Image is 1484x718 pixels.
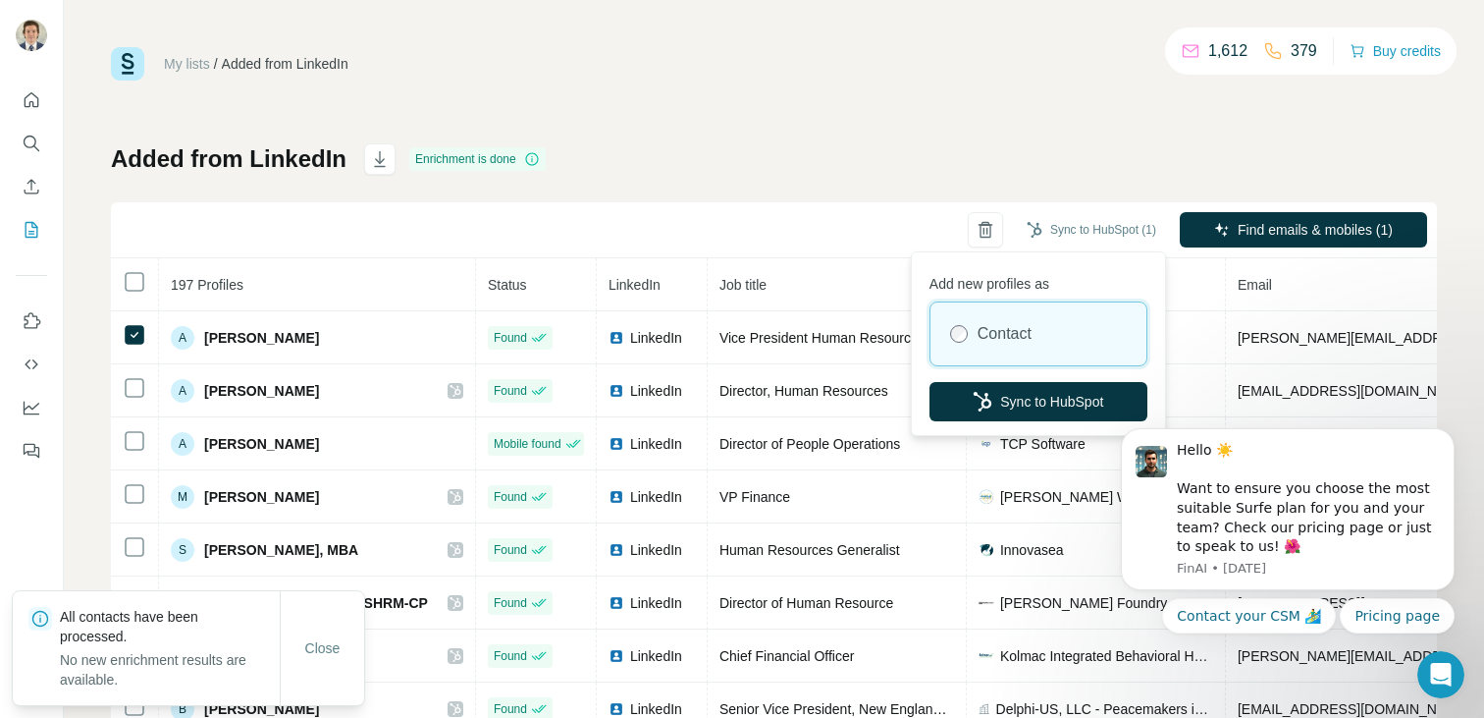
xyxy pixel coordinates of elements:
[204,434,319,454] span: [PERSON_NAME]
[609,648,624,664] img: LinkedIn logo
[609,595,624,611] img: LinkedIn logo
[719,489,790,505] span: VP Finance
[16,390,47,425] button: Dashboard
[204,328,319,348] span: [PERSON_NAME]
[16,212,47,248] button: My lists
[214,54,218,74] li: /
[630,593,682,613] span: LinkedIn
[978,322,1032,346] label: Contact
[630,487,682,507] span: LinkedIn
[1013,215,1170,245] button: Sync to HubSpot (1)
[609,277,661,293] span: LinkedIn
[494,594,527,612] span: Found
[609,436,624,452] img: LinkedIn logo
[494,541,527,559] span: Found
[171,538,194,562] div: S
[171,277,243,293] span: 197 Profiles
[1000,540,1064,560] span: Innovasea
[979,436,994,452] img: company-logo
[305,638,341,658] span: Close
[979,489,994,505] img: company-logo
[111,47,144,81] img: Surfe Logo
[1000,487,1213,507] span: [PERSON_NAME] Water Management, Inc.
[719,701,992,717] span: Senior Vice President, New England Division
[111,143,346,175] h1: Added from LinkedIn
[1000,434,1086,454] span: TCP Software
[16,304,47,339] button: Use Surfe on LinkedIn
[204,381,319,401] span: [PERSON_NAME]
[719,383,888,399] span: Director, Human Resources
[609,383,624,399] img: LinkedIn logo
[1238,701,1470,717] span: [EMAIL_ADDRESS][DOMAIN_NAME]
[16,83,47,118] button: Quick start
[204,540,358,560] span: [PERSON_NAME], MBA
[1291,39,1317,63] p: 379
[222,54,348,74] div: Added from LinkedIn
[60,607,280,646] p: All contacts have been processed.
[16,126,47,161] button: Search
[1238,277,1272,293] span: Email
[1208,39,1247,63] p: 1,612
[719,595,893,611] span: Director of Human Resource
[488,277,527,293] span: Status
[1000,646,1213,666] span: Kolmac Integrated Behavioral Health
[719,330,926,346] span: Vice President Human Resources
[204,487,319,507] span: [PERSON_NAME]
[929,266,1147,294] p: Add new profiles as
[609,489,624,505] img: LinkedIn logo
[171,485,194,509] div: M
[719,277,767,293] span: Job title
[719,542,900,558] span: Human Resources Generalist
[609,701,624,717] img: LinkedIn logo
[494,647,527,665] span: Found
[494,382,527,400] span: Found
[1238,220,1393,240] span: Find emails & mobiles (1)
[630,381,682,401] span: LinkedIn
[1417,651,1464,698] iframe: Intercom live chat
[171,326,194,350] div: A
[609,542,624,558] img: LinkedIn logo
[409,147,546,171] div: Enrichment is done
[164,56,210,72] a: My lists
[291,631,354,666] button: Close
[719,436,900,452] span: Director of People Operations
[719,648,854,664] span: Chief Financial Officer
[16,20,47,51] img: Avatar
[60,650,280,690] p: No new enrichment results are available.
[630,540,682,560] span: LinkedIn
[494,488,527,506] span: Found
[16,169,47,204] button: Enrich CSV
[609,330,624,346] img: LinkedIn logo
[979,648,994,664] img: company-logo
[1350,37,1441,65] button: Buy credits
[979,542,994,558] img: company-logo
[630,646,682,666] span: LinkedIn
[171,379,194,403] div: A
[16,433,47,469] button: Feedback
[1091,364,1484,665] iframe: Intercom notifications message
[171,432,194,456] div: A
[494,329,527,347] span: Found
[494,700,527,718] span: Found
[979,595,994,611] img: company-logo
[494,435,561,453] span: Mobile found
[929,382,1147,421] button: Sync to HubSpot
[16,347,47,382] button: Use Surfe API
[1180,212,1427,248] button: Find emails & mobiles (1)
[630,328,682,348] span: LinkedIn
[630,434,682,454] span: LinkedIn
[1000,593,1167,613] span: [PERSON_NAME] Foundry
